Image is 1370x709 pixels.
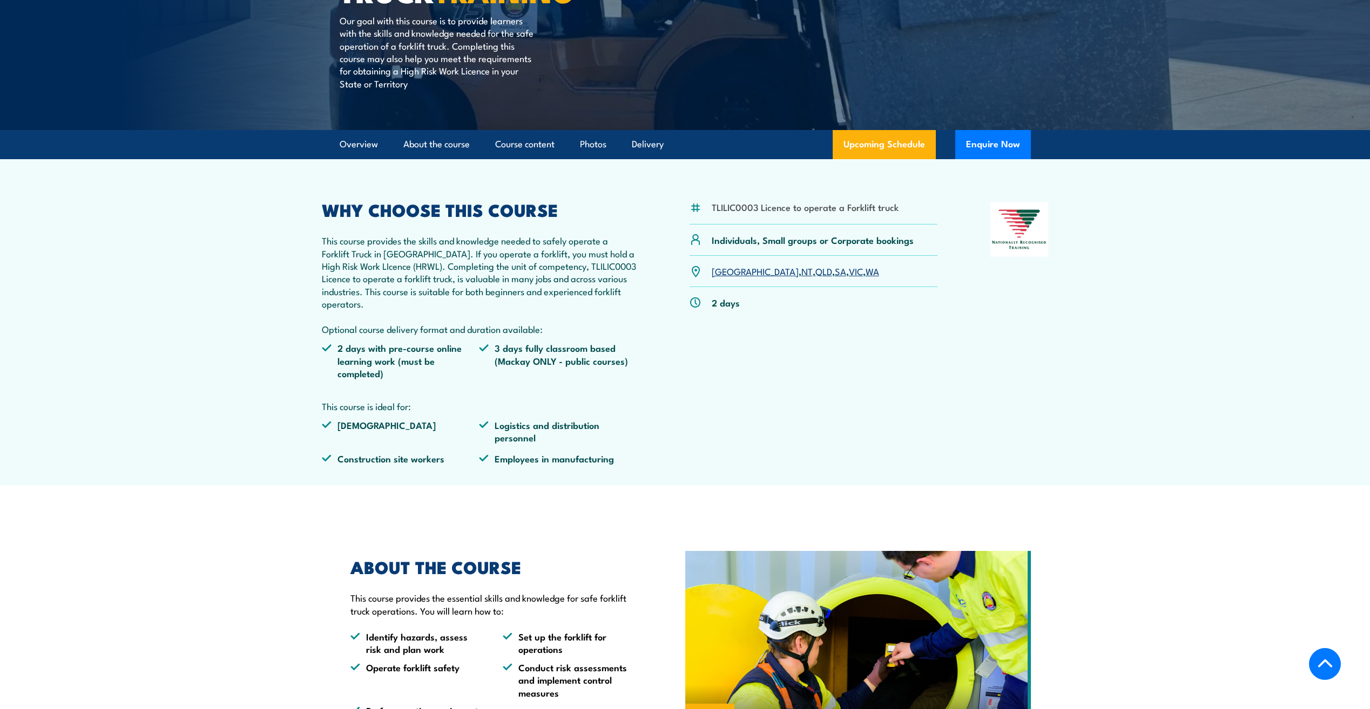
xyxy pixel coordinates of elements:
[340,14,537,90] p: Our goal with this course is to provide learners with the skills and knowledge needed for the saf...
[350,591,636,617] p: This course provides the essential skills and knowledge for safe forklift truck operations. You w...
[990,202,1049,257] img: Nationally Recognised Training logo.
[322,342,480,379] li: 2 days with pre-course online learning work (must be completed)
[495,130,555,159] a: Course content
[403,130,470,159] a: About the course
[801,264,813,277] a: NT
[350,559,636,574] h2: ABOUT THE COURSE
[322,234,637,335] p: This course provides the skills and knowledge needed to safely operate a Forklift Truck in [GEOGR...
[479,452,637,465] li: Employees in manufacturing
[815,264,832,277] a: QLD
[503,661,636,699] li: Conduct risk assessments and implement control measures
[835,264,846,277] a: SA
[503,630,636,656] li: Set up the forklift for operations
[350,661,483,699] li: Operate forklift safety
[849,264,863,277] a: VIC
[479,342,637,379] li: 3 days fully classroom based (Mackay ONLY - public courses)
[955,130,1031,159] button: Enquire Now
[712,264,799,277] a: [GEOGRAPHIC_DATA]
[866,264,879,277] a: WA
[580,130,606,159] a: Photos
[712,296,740,309] p: 2 days
[712,201,899,213] li: TLILIC0003 Licence to operate a Forklift truck
[833,130,936,159] a: Upcoming Schedule
[350,630,483,656] li: Identify hazards, assess risk and plan work
[712,265,879,277] p: , , , , ,
[479,419,637,444] li: Logistics and distribution personnel
[322,452,480,465] li: Construction site workers
[322,202,637,217] h2: WHY CHOOSE THIS COURSE
[712,234,914,246] p: Individuals, Small groups or Corporate bookings
[322,419,480,444] li: [DEMOGRAPHIC_DATA]
[322,400,637,412] p: This course is ideal for:
[632,130,664,159] a: Delivery
[340,130,378,159] a: Overview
